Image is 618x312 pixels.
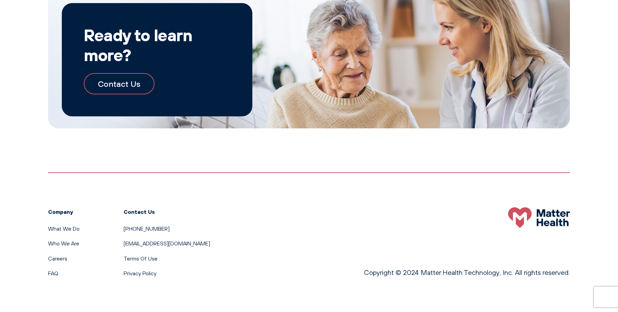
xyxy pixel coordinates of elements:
[364,267,570,278] p: Copyright © 2024 Matter Health Technology, Inc. All rights reserved.
[48,240,79,247] a: Who We Are
[48,255,67,262] a: Careers
[84,73,154,94] a: Contact Us
[48,225,80,232] a: What We Do
[48,270,58,277] a: FAQ
[124,270,157,277] a: Privacy Policy
[124,240,210,247] a: [EMAIL_ADDRESS][DOMAIN_NAME]
[84,25,230,65] h2: Ready to learn more?
[124,255,158,262] a: Terms Of Use
[124,207,210,216] h3: Contact Us
[124,225,170,232] a: [PHONE_NUMBER]
[48,207,80,216] h3: Company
